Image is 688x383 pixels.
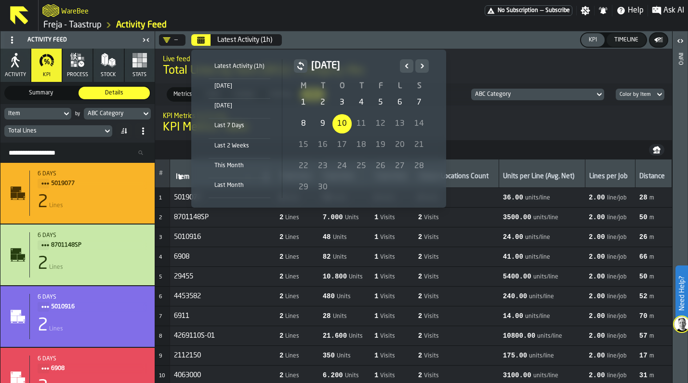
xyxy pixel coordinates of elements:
div: søndag den 28. september 2025 [410,157,429,176]
div: 25 [352,157,371,176]
th: L [390,80,410,92]
div: søndag den 21. september 2025 [410,135,429,155]
div: 10 [332,114,352,133]
div: 12 [371,114,390,133]
div: lørdag den 6. september 2025 [390,93,410,112]
div: 13 [390,114,410,133]
div: 4 [352,93,371,112]
div: [DATE] [209,81,270,92]
div: 2 [313,93,332,112]
div: I dag, onsdag den 17. september 2025 [332,135,352,155]
div: onsdag den 24. september 2025 [332,157,352,176]
div: 21 [410,135,429,155]
div: mandag den 22. september 2025 [294,157,313,176]
div: fredag den 5. september 2025 [371,93,390,112]
div: tirsdag den 23. september 2025 [313,157,332,176]
div: søndag den 7. september 2025 [410,93,429,112]
div: mandag den 29. september 2025 [294,178,313,197]
button: button- [294,59,307,73]
div: This Month [209,160,270,171]
div: 11 [352,114,371,133]
div: torsdag den 11. september 2025 [352,114,371,133]
div: 30 [313,178,332,197]
div: 18 [352,135,371,155]
div: 14 [410,114,429,133]
h2: [DATE] [311,59,396,73]
table: september 2025 [294,80,429,198]
div: mandag den 8. september 2025 [294,114,313,133]
th: O [332,80,352,92]
div: søndag den 14. september 2025 [410,114,429,133]
div: 22 [294,157,313,176]
th: F [371,80,390,92]
div: 5 [371,93,390,112]
div: 6 [390,93,410,112]
div: torsdag den 25. september 2025 [352,157,371,176]
div: 29 [294,178,313,197]
div: fredag den 26. september 2025 [371,157,390,176]
th: M [294,80,313,92]
th: T [313,80,332,92]
div: fredag den 12. september 2025 [371,114,390,133]
div: tirsdag den 16. september 2025 [313,135,332,155]
div: 27 [390,157,410,176]
div: 8 [294,114,313,133]
div: torsdag den 18. september 2025 [352,135,371,155]
div: mandag den 1. september 2025 [294,93,313,112]
div: tirsdag den 9. september 2025 [313,114,332,133]
div: lørdag den 20. september 2025 [390,135,410,155]
th: S [410,80,429,92]
button: Næste [415,59,429,73]
button: Forrige [400,59,413,73]
div: [DATE] [209,101,270,111]
div: 17 [332,135,352,155]
div: 19 [371,135,390,155]
th: T [352,80,371,92]
label: Need Help? [676,266,687,320]
div: 15 [294,135,313,155]
div: 28 [410,157,429,176]
div: Latest Activity (1h) [209,61,270,72]
div: Select date range Select date range [199,57,438,200]
div: Last 2 Weeks [209,141,270,151]
div: fredag den 19. september 2025 [371,135,390,155]
div: 9 [313,114,332,133]
div: tirsdag den 30. september 2025 [313,178,332,197]
div: tirsdag den 2. september 2025 [313,93,332,112]
div: 3 [332,93,352,112]
div: 23 [313,157,332,176]
div: Last 7 Days [209,120,270,131]
div: 16 [313,135,332,155]
div: Last Month [209,180,270,191]
div: lørdag den 13. september 2025 [390,114,410,133]
div: 24 [332,157,352,176]
div: september 2025 [294,59,429,198]
div: 7 [410,93,429,112]
div: lørdag den 27. september 2025 [390,157,410,176]
div: Valgt dato: onsdag den 10. september 2025, onsdag den 10. september 2025 valgt, Sidste ledige dato [332,114,352,133]
div: 20 [390,135,410,155]
div: 1 [294,93,313,112]
div: torsdag den 4. september 2025 [352,93,371,112]
div: mandag den 15. september 2025 [294,135,313,155]
div: 26 [371,157,390,176]
div: onsdag den 3. september 2025 [332,93,352,112]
